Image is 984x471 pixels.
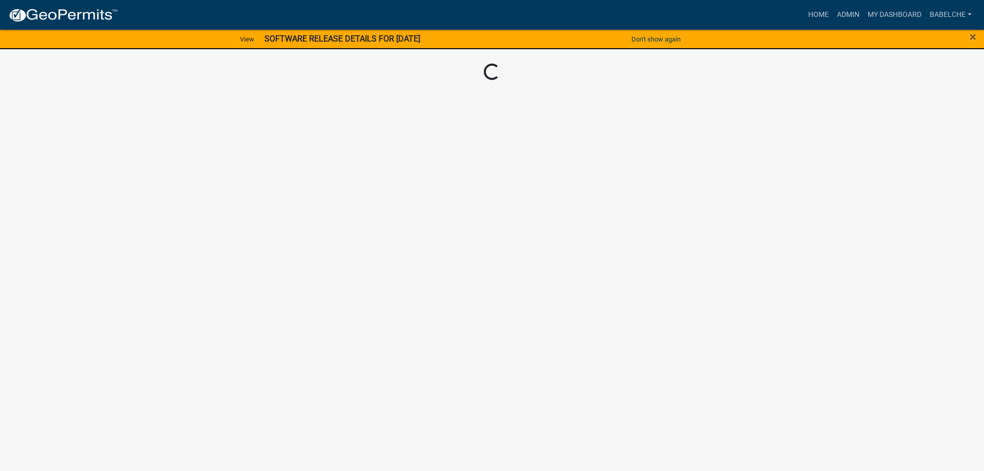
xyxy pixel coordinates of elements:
[864,5,926,25] a: My Dashboard
[970,30,976,44] span: ×
[627,31,685,48] button: Don't show again
[264,34,420,44] strong: SOFTWARE RELEASE DETAILS FOR [DATE]
[236,31,258,48] a: View
[804,5,833,25] a: Home
[833,5,864,25] a: Admin
[970,31,976,43] button: Close
[926,5,976,25] a: babelche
